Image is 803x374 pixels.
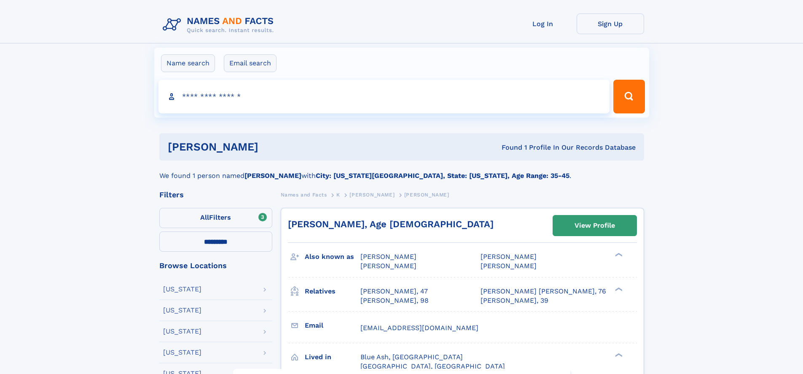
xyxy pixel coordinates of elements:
[159,161,644,181] div: We found 1 person named with .
[159,208,272,228] label: Filters
[281,189,327,200] a: Names and Facts
[349,192,395,198] span: [PERSON_NAME]
[244,172,301,180] b: [PERSON_NAME]
[163,286,201,293] div: [US_STATE]
[336,192,340,198] span: K
[168,142,380,152] h1: [PERSON_NAME]
[553,215,636,236] a: View Profile
[159,191,272,199] div: Filters
[288,219,494,229] a: [PERSON_NAME], Age [DEMOGRAPHIC_DATA]
[613,352,623,358] div: ❯
[481,296,548,305] a: [PERSON_NAME], 39
[159,262,272,269] div: Browse Locations
[349,189,395,200] a: [PERSON_NAME]
[305,250,360,264] h3: Also known as
[159,13,281,36] img: Logo Names and Facts
[404,192,449,198] span: [PERSON_NAME]
[305,350,360,364] h3: Lived in
[224,54,277,72] label: Email search
[613,252,623,258] div: ❯
[305,284,360,299] h3: Relatives
[577,13,644,34] a: Sign Up
[360,324,478,332] span: [EMAIL_ADDRESS][DOMAIN_NAME]
[481,287,606,296] a: [PERSON_NAME] [PERSON_NAME], 76
[509,13,577,34] a: Log In
[575,216,615,235] div: View Profile
[316,172,569,180] b: City: [US_STATE][GEOGRAPHIC_DATA], State: [US_STATE], Age Range: 35-45
[161,54,215,72] label: Name search
[163,349,201,356] div: [US_STATE]
[481,253,537,261] span: [PERSON_NAME]
[360,262,416,270] span: [PERSON_NAME]
[305,318,360,333] h3: Email
[360,362,505,370] span: [GEOGRAPHIC_DATA], [GEOGRAPHIC_DATA]
[163,307,201,314] div: [US_STATE]
[360,253,416,261] span: [PERSON_NAME]
[380,143,636,152] div: Found 1 Profile In Our Records Database
[613,80,645,113] button: Search Button
[336,189,340,200] a: K
[481,262,537,270] span: [PERSON_NAME]
[360,353,463,361] span: Blue Ash, [GEOGRAPHIC_DATA]
[360,287,428,296] a: [PERSON_NAME], 47
[158,80,610,113] input: search input
[613,286,623,292] div: ❯
[200,213,209,221] span: All
[360,296,429,305] a: [PERSON_NAME], 98
[163,328,201,335] div: [US_STATE]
